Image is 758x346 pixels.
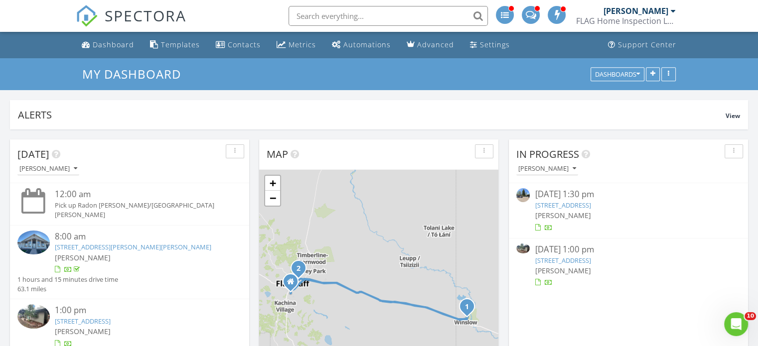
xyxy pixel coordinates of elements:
i: 2 [297,265,301,272]
div: Support Center [618,40,676,49]
span: [PERSON_NAME] [55,327,111,336]
a: SPECTORA [76,13,186,34]
div: Dashboard [93,40,134,49]
div: Metrics [289,40,316,49]
i: 1 [465,304,469,311]
a: Advanced [403,36,458,54]
button: Dashboards [591,67,644,81]
a: [STREET_ADDRESS] [55,317,111,326]
div: Pick up Radon [PERSON_NAME]/[GEOGRAPHIC_DATA] [55,201,223,210]
span: In Progress [516,147,579,161]
div: [PERSON_NAME] [604,6,668,16]
div: 12:00 am [55,188,223,201]
img: The Best Home Inspection Software - Spectora [76,5,98,27]
a: 8:00 am [STREET_ADDRESS][PERSON_NAME][PERSON_NAME] [PERSON_NAME] 1 hours and 15 minutes drive tim... [17,231,242,294]
div: 1 hours and 15 minutes drive time [17,275,118,284]
div: 420 East Bennett Drive, Flagstaff AZ 86005 [291,281,297,287]
input: Search everything... [289,6,488,26]
img: 9322477%2Fcover_photos%2Fa20TMqwhbQ5FOO4ByHkg%2Fsmall.jpg [17,304,50,329]
div: [PERSON_NAME] [19,165,77,172]
div: [PERSON_NAME] [55,210,223,220]
span: [DATE] [17,147,49,161]
a: My Dashboard [82,66,189,82]
img: 9322477%2Fcover_photos%2Fa20TMqwhbQ5FOO4ByHkg%2Fsmall.jpg [516,243,530,254]
div: 63.1 miles [17,284,118,294]
div: Advanced [417,40,454,49]
a: [DATE] 1:00 pm [STREET_ADDRESS] [PERSON_NAME] [516,243,741,288]
div: Settings [480,40,510,49]
div: Automations [343,40,391,49]
button: [PERSON_NAME] [516,162,578,176]
a: [STREET_ADDRESS][PERSON_NAME][PERSON_NAME] [55,242,211,251]
img: streetview [516,188,530,202]
div: 1:00 pm [55,304,223,317]
div: [PERSON_NAME] [518,165,576,172]
a: [DATE] 1:30 pm [STREET_ADDRESS] [PERSON_NAME] [516,188,741,232]
a: Templates [146,36,204,54]
a: Support Center [604,36,680,54]
div: 2216 Caddyshack Ln, Winslow, AZ 86047 [467,306,473,312]
a: Settings [466,36,514,54]
button: [PERSON_NAME] [17,162,79,176]
div: [DATE] 1:30 pm [535,188,722,201]
a: Dashboard [78,36,138,54]
a: Automations (Advanced) [328,36,395,54]
a: [STREET_ADDRESS] [535,201,591,210]
a: Zoom out [265,191,280,206]
span: View [726,112,740,120]
iframe: Intercom live chat [724,312,748,336]
span: SPECTORA [105,5,186,26]
a: Metrics [273,36,320,54]
span: [PERSON_NAME] [535,211,591,220]
a: Contacts [212,36,265,54]
div: Contacts [228,40,261,49]
a: Zoom in [265,176,280,191]
div: FLAG Home Inspection LLC [576,16,676,26]
div: 2917 N Main St, Flagstaff, AZ 86004 [299,268,304,274]
img: 9307831%2Fcover_photos%2FG19Gktdet6P4JiBBApTP%2Fsmall.jpg [17,231,50,255]
div: Templates [161,40,200,49]
div: Alerts [18,108,726,121]
span: [PERSON_NAME] [55,253,111,262]
span: 10 [745,312,756,320]
div: 8:00 am [55,231,223,243]
div: Dashboards [595,71,640,78]
span: [PERSON_NAME] [535,266,591,275]
div: [DATE] 1:00 pm [535,243,722,256]
a: [STREET_ADDRESS] [535,256,591,265]
span: Map [267,147,288,161]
